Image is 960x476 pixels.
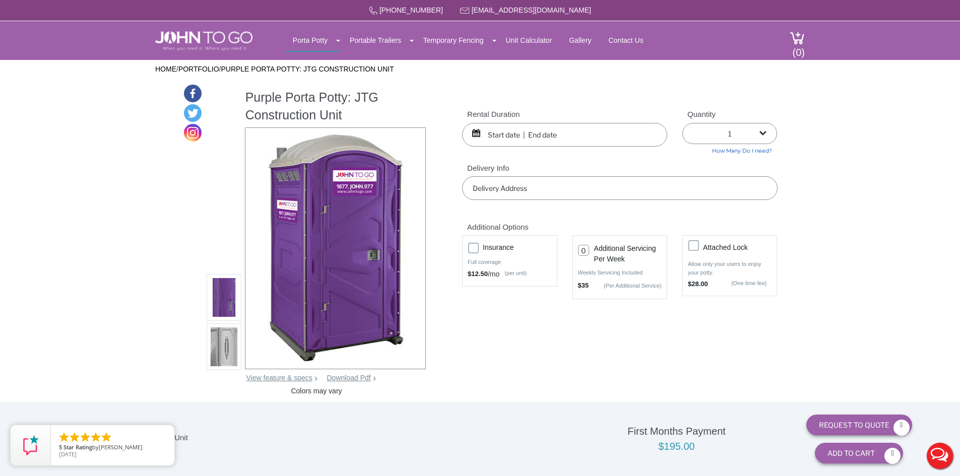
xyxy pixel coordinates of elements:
[245,89,427,126] h1: Purple Porta Potty: JTG Construction Unit
[184,104,202,122] a: Twitter
[806,415,912,435] button: Request To Quote
[578,245,589,256] input: 0
[211,179,238,416] img: Product
[589,282,662,290] p: (Per Additional Service)
[59,450,77,458] span: [DATE]
[920,436,960,476] button: Live Chat
[63,443,92,451] span: Star Rating
[578,268,662,277] p: Weekly Servicing Included
[713,279,767,289] p: {One time fee}
[155,64,805,75] ul: / /
[594,243,662,264] h3: Additional Servicing Per Week
[416,30,491,51] a: Temporary Fencing
[483,242,561,253] h3: Insurance
[468,258,551,266] p: Full coverage
[58,431,70,443] li: 
[460,8,470,14] img: Mail
[462,176,777,200] input: Delivery Address
[90,431,102,443] li: 
[815,443,903,463] button: Add To Cart
[561,30,599,51] a: Gallery
[498,30,560,51] a: Unit Calculator
[682,109,777,120] label: Quantity
[178,65,219,73] a: Portfolio
[99,443,143,451] span: [PERSON_NAME]
[792,39,805,58] span: (0)
[554,424,798,439] div: First Months Payment
[155,65,176,73] a: Home
[499,269,527,280] p: (per unit)
[790,31,805,45] img: cart a
[554,439,798,454] div: $195.00
[462,109,667,120] label: Rental Duration
[259,128,412,365] img: Product
[100,431,112,443] li: 
[688,279,708,289] strong: $28.00
[211,228,238,465] img: Product
[184,124,202,142] a: Instagram
[59,444,166,451] span: by
[682,144,777,155] a: How Many Do I need?
[285,30,335,51] a: Porta Potty
[59,443,62,451] span: 5
[462,210,777,233] h2: Additional Options
[688,260,772,277] p: Allow only your users to enjoy your potty.
[327,374,371,382] a: Download Pdf
[373,376,376,381] img: chevron.png
[703,242,782,253] h3: Attached lock
[184,85,202,102] a: Facebook
[314,376,317,381] img: right arrow icon
[379,6,443,14] a: [PHONE_NUMBER]
[578,281,589,292] strong: $35
[462,123,667,147] input: Start date | End date
[342,30,409,51] a: Portable Trailers
[472,6,591,14] a: [EMAIL_ADDRESS][DOMAIN_NAME]
[462,163,777,174] label: Delivery Info
[468,269,551,280] div: /mo
[369,7,377,15] img: Call
[468,269,488,280] strong: $12.50
[221,65,394,73] a: Purple Porta Potty: JTG Construction Unit
[207,386,427,396] div: Colors may vary
[246,374,312,382] a: View feature & specs
[601,30,651,51] a: Contact Us
[155,31,252,50] img: JOHN to go
[79,431,91,443] li: 
[21,435,41,455] img: Review Rating
[69,431,81,443] li: 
